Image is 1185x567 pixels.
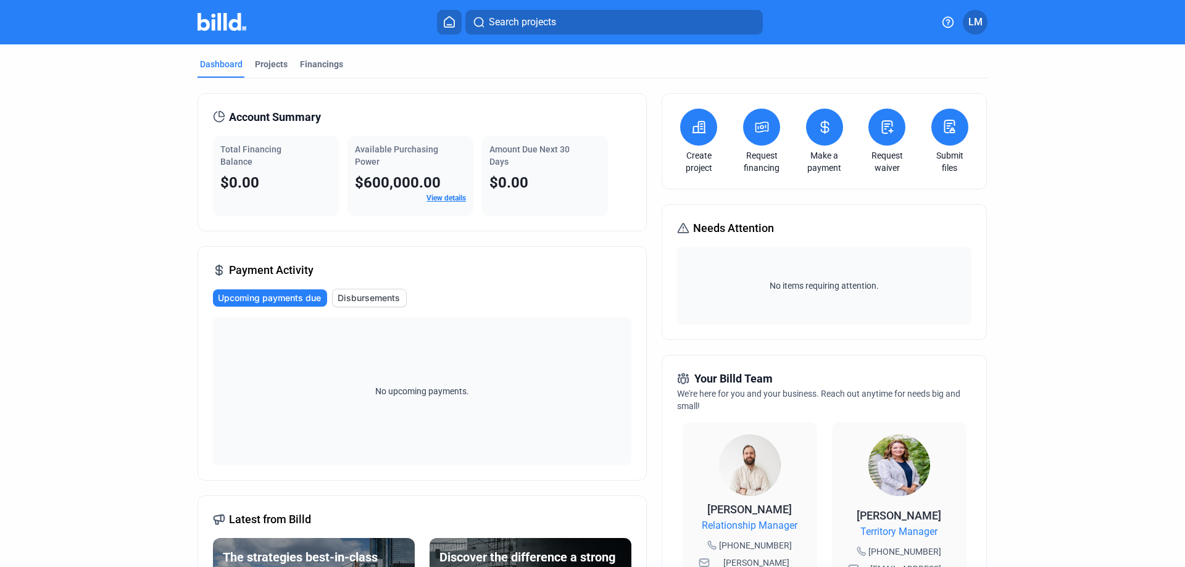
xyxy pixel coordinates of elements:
span: $600,000.00 [355,174,441,191]
span: Payment Activity [229,262,314,279]
a: Create project [677,149,720,174]
button: Disbursements [332,289,407,307]
span: Search projects [489,15,556,30]
span: Total Financing Balance [220,144,281,167]
span: We're here for you and your business. Reach out anytime for needs big and small! [677,389,960,411]
div: Dashboard [200,58,243,70]
img: Billd Company Logo [197,13,246,31]
a: Make a payment [803,149,846,174]
span: LM [968,15,983,30]
img: Relationship Manager [719,434,781,496]
span: No items requiring attention. [682,279,966,292]
span: Upcoming payments due [218,292,321,304]
span: No upcoming payments. [367,385,477,397]
span: [PERSON_NAME] [857,509,941,522]
span: Territory Manager [860,524,938,539]
a: Submit files [928,149,971,174]
span: [PHONE_NUMBER] [868,545,941,558]
span: [PHONE_NUMBER] [719,539,792,552]
div: Financings [300,58,343,70]
span: Amount Due Next 30 Days [489,144,570,167]
span: Account Summary [229,109,321,126]
span: Relationship Manager [702,518,797,533]
span: $0.00 [220,174,259,191]
a: View details [426,194,466,202]
a: Request waiver [865,149,908,174]
div: Projects [255,58,288,70]
a: Request financing [740,149,783,174]
span: Disbursements [338,292,400,304]
span: [PERSON_NAME] [707,503,792,516]
button: Search projects [465,10,763,35]
button: Upcoming payments due [213,289,327,307]
img: Territory Manager [868,434,930,496]
span: Your Billd Team [694,370,773,387]
button: LM [963,10,987,35]
span: Needs Attention [693,220,774,237]
span: $0.00 [489,174,528,191]
span: Latest from Billd [229,511,311,528]
span: Available Purchasing Power [355,144,438,167]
